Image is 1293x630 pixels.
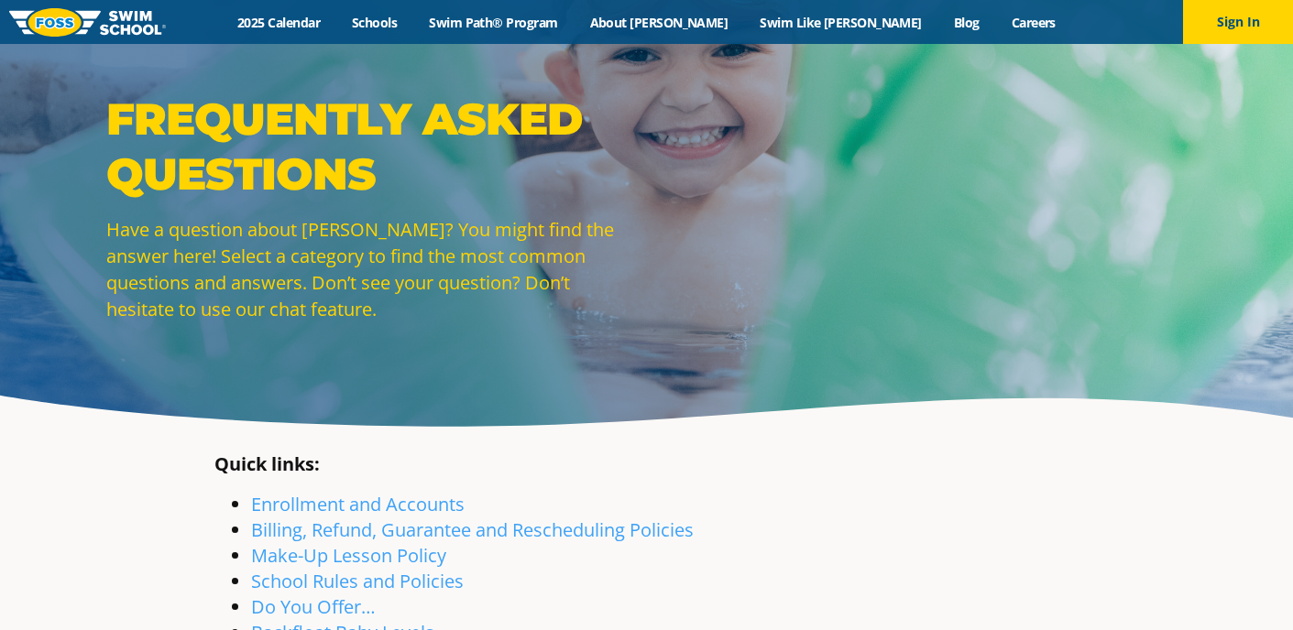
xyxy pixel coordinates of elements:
a: Blog [937,14,995,31]
a: Schools [336,14,413,31]
a: Do You Offer… [251,594,376,619]
a: Careers [995,14,1071,31]
a: Billing, Refund, Guarantee and Rescheduling Policies [251,517,694,542]
a: Make-Up Lesson Policy [251,543,446,568]
a: School Rules and Policies [251,569,464,593]
p: Frequently Asked Questions [106,92,638,201]
img: FOSS Swim School Logo [9,8,166,37]
strong: Quick links: [214,451,320,476]
a: Swim Path® Program [413,14,574,31]
a: 2025 Calendar [222,14,336,31]
a: Enrollment and Accounts [251,492,465,516]
a: Swim Like [PERSON_NAME] [744,14,938,31]
p: Have a question about [PERSON_NAME]? You might find the answer here! Select a category to find th... [106,216,638,322]
a: About [PERSON_NAME] [574,14,744,31]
